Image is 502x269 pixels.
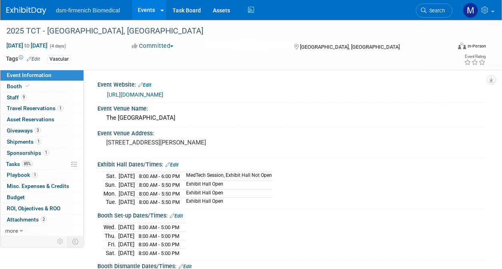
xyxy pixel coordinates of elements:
td: Fri. [103,240,118,249]
span: 8:00 AM - 5:00 PM [139,250,179,256]
span: [GEOGRAPHIC_DATA], [GEOGRAPHIC_DATA] [300,44,400,50]
span: Playbook [7,172,38,178]
a: Edit [138,82,151,88]
pre: [STREET_ADDRESS][PERSON_NAME] [106,139,250,146]
a: ROI, Objectives & ROO [0,203,83,214]
img: ExhibitDay [6,7,46,15]
span: 3 [35,127,41,133]
a: Search [416,4,452,18]
img: Melanie Davison [463,3,478,18]
a: Tasks85% [0,159,83,170]
td: Toggle Event Tabs [67,236,84,247]
a: Event Information [0,70,83,81]
span: 1 [43,150,49,156]
div: Event Venue Name: [97,103,486,113]
span: Sponsorships [7,150,49,156]
td: Mon. [103,189,119,198]
td: Tue. [103,198,119,206]
span: Misc. Expenses & Credits [7,183,69,189]
a: Shipments1 [0,136,83,147]
span: [DATE] [DATE] [6,42,48,49]
span: 8:00 AM - 5:00 PM [139,233,179,239]
span: 9 [21,94,27,100]
span: 85% [22,161,33,167]
span: 8:00 AM - 5:00 PM [139,241,179,247]
div: Exhibit Hall Dates/Times: [97,158,486,169]
span: 8:00 AM - 5:50 PM [139,199,180,205]
span: Tasks [6,161,33,167]
span: Event Information [7,72,52,78]
div: Event Venue Address: [97,127,486,137]
td: [DATE] [119,172,135,181]
a: Giveaways3 [0,125,83,136]
span: 8:00 AM - 5:50 PM [139,191,180,197]
td: Tags [6,55,40,64]
button: Committed [129,42,177,50]
td: Exhibit Hall Open [181,181,272,190]
span: more [5,227,18,234]
div: In-Person [467,43,486,49]
a: Edit [27,56,40,62]
span: Booth [7,83,31,89]
a: Misc. Expenses & Credits [0,181,83,192]
span: 1 [58,105,63,111]
td: Wed. [103,223,118,232]
a: Sponsorships1 [0,148,83,158]
img: Format-Inperson.png [458,43,466,49]
span: 8:00 AM - 6:00 PM [139,173,180,179]
div: Event Rating [464,55,486,59]
div: The [GEOGRAPHIC_DATA] [103,112,480,124]
a: Edit [170,213,183,219]
span: Shipments [7,138,42,145]
div: Event Website: [97,79,486,89]
td: Exhibit Hall Open [181,189,272,198]
span: Budget [7,194,25,200]
span: 1 [36,138,42,144]
td: Sat. [103,249,118,257]
div: Event Format [416,42,486,53]
td: Sun. [103,181,119,190]
td: [DATE] [118,249,135,257]
span: Attachments [7,216,47,223]
td: [DATE] [118,223,135,232]
span: Asset Reservations [7,116,54,123]
a: Booth [0,81,83,92]
td: Sat. [103,172,119,181]
a: more [0,225,83,236]
span: 2 [41,216,47,222]
td: Personalize Event Tab Strip [54,236,67,247]
span: Travel Reservations [7,105,63,111]
a: Attachments2 [0,214,83,225]
span: 8:00 AM - 5:50 PM [139,182,180,188]
div: Vascular [47,55,71,63]
td: Thu. [103,231,118,240]
span: Staff [7,94,27,101]
span: dsm-firmenich Biomedical [56,7,120,14]
span: Search [427,8,445,14]
a: [URL][DOMAIN_NAME] [107,91,163,98]
span: 1 [32,172,38,178]
td: [DATE] [119,198,135,206]
span: 8:00 AM - 5:00 PM [139,224,179,230]
a: Edit [165,162,179,168]
td: [DATE] [118,240,135,249]
div: Booth Set-up Dates/Times: [97,210,486,220]
a: Playbook1 [0,170,83,180]
span: to [23,42,31,49]
td: [DATE] [118,231,135,240]
div: 2025 TCT - [GEOGRAPHIC_DATA], [GEOGRAPHIC_DATA] [4,24,445,38]
a: Asset Reservations [0,114,83,125]
a: Travel Reservations1 [0,103,83,114]
i: Booth reservation complete [26,84,30,88]
td: [DATE] [119,181,135,190]
a: Budget [0,192,83,203]
span: Giveaways [7,127,41,134]
a: Staff9 [0,92,83,103]
span: (4 days) [49,44,66,49]
td: Exhibit Hall Open [181,198,272,206]
td: MedTech Session, Exhibit Hall Not Open [181,172,272,181]
span: ROI, Objectives & ROO [7,205,60,212]
td: [DATE] [119,189,135,198]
